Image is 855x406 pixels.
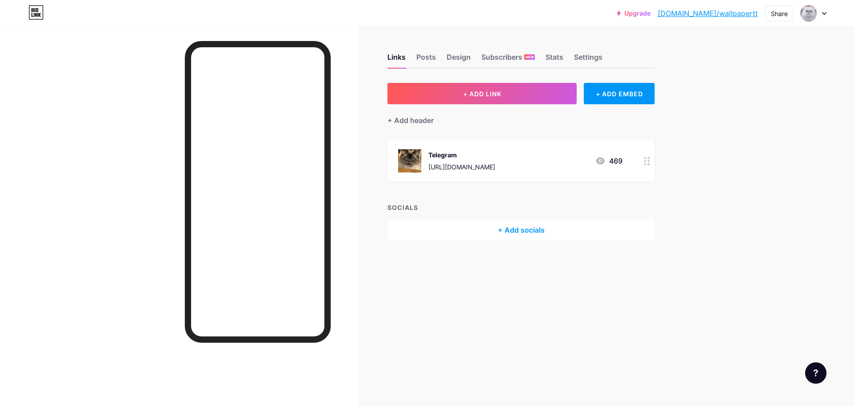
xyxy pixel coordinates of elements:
div: Subscribers [481,52,535,68]
div: + Add header [387,115,434,126]
div: + Add socials [387,219,655,241]
div: Share [771,9,788,18]
div: + ADD EMBED [584,83,655,104]
a: [DOMAIN_NAME]/wallpapertt [658,8,758,19]
div: SOCIALS [387,203,655,212]
div: 469 [595,156,623,166]
div: Posts [416,52,436,68]
div: Telegram [428,150,495,160]
span: NEW [525,54,534,60]
button: + ADD LINK [387,83,577,104]
div: Design [447,52,471,68]
div: Settings [574,52,603,68]
span: + ADD LINK [463,90,501,98]
div: [URL][DOMAIN_NAME] [428,162,495,172]
img: Sirozhka “СІРОЖКА” [800,5,817,22]
div: Stats [546,52,563,68]
div: Links [387,52,406,68]
img: Telegram [398,149,421,172]
a: Upgrade [617,10,651,17]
